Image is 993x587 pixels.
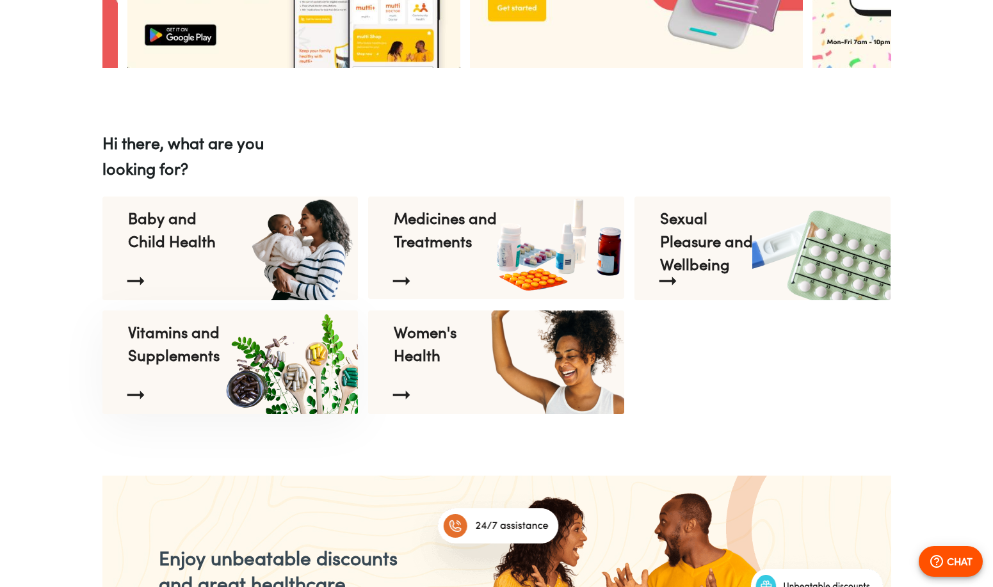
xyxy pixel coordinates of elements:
[660,207,764,253] p: Sexual Pleasure and Wellbeing
[752,197,892,300] img: Sexual Pleasure and Wellbeing
[220,197,360,300] img: Baby and Child Health
[394,321,498,367] p: Women's Health
[128,207,232,253] p: Baby and Child Health
[394,207,498,253] p: Medicines and Treatments
[102,130,891,181] p: Hi there, what are you looking for?
[368,310,624,414] a: Women's HealthWomen's Health
[486,197,626,291] img: Medicines and Treatments
[634,197,891,300] a: Sexual Pleasure and WellbeingSexual Pleasure and Wellbeing
[102,197,359,300] a: Baby and Child HealthBaby and Child Health
[486,310,626,414] img: Women's Health
[368,197,624,299] a: Medicines and TreatmentsMedicines and Treatments
[919,546,983,577] button: CHAT
[947,554,973,569] p: CHAT
[128,321,232,367] p: Vitamins and Supplements
[102,310,359,414] a: Vitamins and SupplementsVitamins and Supplements
[220,310,360,414] img: Vitamins and Supplements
